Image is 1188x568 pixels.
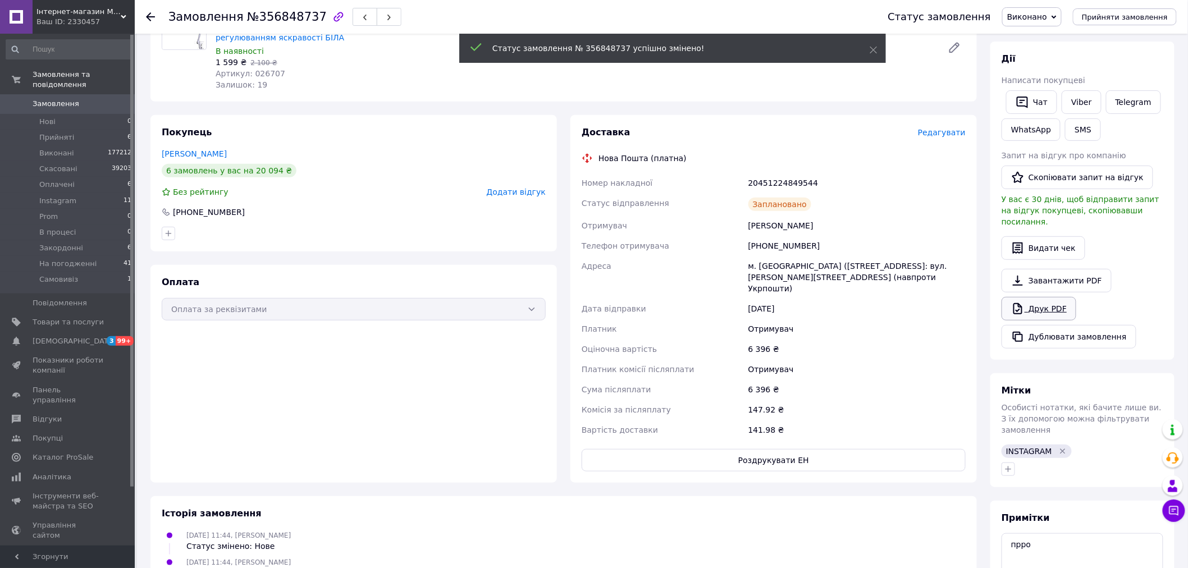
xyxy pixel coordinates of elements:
[582,324,617,333] span: Платник
[186,540,291,552] div: Статус змінено: Нове
[33,472,71,482] span: Аналітика
[596,153,689,164] div: Нова Пошта (платна)
[108,148,131,158] span: 177212
[250,59,277,67] span: 2 100 ₴
[746,339,968,359] div: 6 396 ₴
[1002,76,1085,85] span: Написати покупцеві
[39,274,78,285] span: Самовивіз
[33,298,87,308] span: Повідомлення
[1002,166,1153,189] button: Скопіювати запит на відгук
[746,379,968,400] div: 6 396 ₴
[127,180,131,190] span: 6
[746,173,968,193] div: 20451224849544
[918,128,966,137] span: Редагувати
[36,17,135,27] div: Ваш ID: 2330457
[582,425,658,434] span: Вартість доставки
[582,199,669,208] span: Статус відправлення
[1002,151,1126,160] span: Запит на відгук про компанію
[127,212,131,222] span: 0
[33,99,79,109] span: Замовлення
[1002,512,1050,523] span: Примітки
[39,227,76,237] span: В процесі
[582,385,651,394] span: Сума післяплати
[116,336,134,346] span: 99+
[216,80,267,89] span: Залишок: 19
[746,359,968,379] div: Отримувач
[1002,236,1085,260] button: Видати чек
[186,558,291,566] span: [DATE] 11:44, [PERSON_NAME]
[746,256,968,299] div: м. [GEOGRAPHIC_DATA] ([STREET_ADDRESS]: вул. [PERSON_NAME][STREET_ADDRESS] (навпроти Укрпошти)
[127,274,131,285] span: 1
[39,117,56,127] span: Нові
[39,148,74,158] span: Виконані
[1002,118,1061,141] a: WhatsApp
[216,58,246,67] span: 1 599 ₴
[582,178,653,187] span: Номер накладної
[162,508,262,519] span: Історія замовлення
[943,36,966,59] a: Редагувати
[173,187,229,196] span: Без рейтингу
[746,420,968,440] div: 141.98 ₴
[39,132,74,143] span: Прийняті
[39,196,76,206] span: Instagram
[124,196,131,206] span: 11
[1062,90,1101,114] a: Viber
[582,221,627,230] span: Отримувач
[186,532,291,539] span: [DATE] 11:44, [PERSON_NAME]
[39,212,58,222] span: Prom
[107,336,116,346] span: 3
[216,69,285,78] span: Артикул: 026707
[168,10,244,24] span: Замовлення
[162,127,212,138] span: Покупець
[582,304,646,313] span: Дата відправки
[1058,447,1067,456] svg: Видалити мітку
[746,216,968,236] div: [PERSON_NAME]
[33,70,135,90] span: Замовлення та повідомлення
[888,11,991,22] div: Статус замовлення
[33,452,93,462] span: Каталог ProSale
[1006,90,1057,114] button: Чат
[162,149,227,158] a: [PERSON_NAME]
[492,43,842,54] div: Статус замовлення № 356848737 успішно змінено!
[1106,90,1161,114] a: Telegram
[127,117,131,127] span: 0
[247,10,327,24] span: №356848737
[6,39,132,59] input: Пошук
[162,277,199,287] span: Оплата
[748,198,812,211] div: Заплановано
[746,400,968,420] div: 147.92 ₴
[216,22,408,42] a: Професійна світлодіодна лампа 8015, 24 Вт із регулюванням яскравості БІЛА
[39,259,97,269] span: На погодженні
[582,405,671,414] span: Комісія за післяплату
[487,187,546,196] span: Додати відгук
[172,207,246,218] div: [PHONE_NUMBER]
[582,262,611,271] span: Адреса
[1163,500,1185,522] button: Чат з покупцем
[582,365,694,374] span: Платник комісії післяплати
[127,227,131,237] span: 0
[36,7,121,17] span: Інтернет-магазин MISVANNA
[33,520,104,540] span: Управління сайтом
[582,241,669,250] span: Телефон отримувача
[746,299,968,319] div: [DATE]
[1082,13,1168,21] span: Прийняти замовлення
[33,355,104,375] span: Показники роботи компанії
[33,433,63,443] span: Покупці
[582,127,630,138] span: Доставка
[1002,297,1076,320] a: Друк PDF
[1002,325,1136,349] button: Дублювати замовлення
[127,243,131,253] span: 6
[39,164,77,174] span: Скасовані
[1002,385,1031,396] span: Мітки
[582,345,657,354] span: Оціночна вартість
[1065,118,1101,141] button: SMS
[582,449,966,471] button: Роздрукувати ЕН
[1006,447,1052,456] span: INSTAGRAM
[1002,403,1162,434] span: Особисті нотатки, які бачите лише ви. З їх допомогою можна фільтрувати замовлення
[1002,53,1016,64] span: Дії
[162,164,296,177] div: 6 замовлень у вас на 20 094 ₴
[216,47,264,56] span: В наявності
[33,317,104,327] span: Товари та послуги
[146,11,155,22] div: Повернутися назад
[112,164,131,174] span: 39203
